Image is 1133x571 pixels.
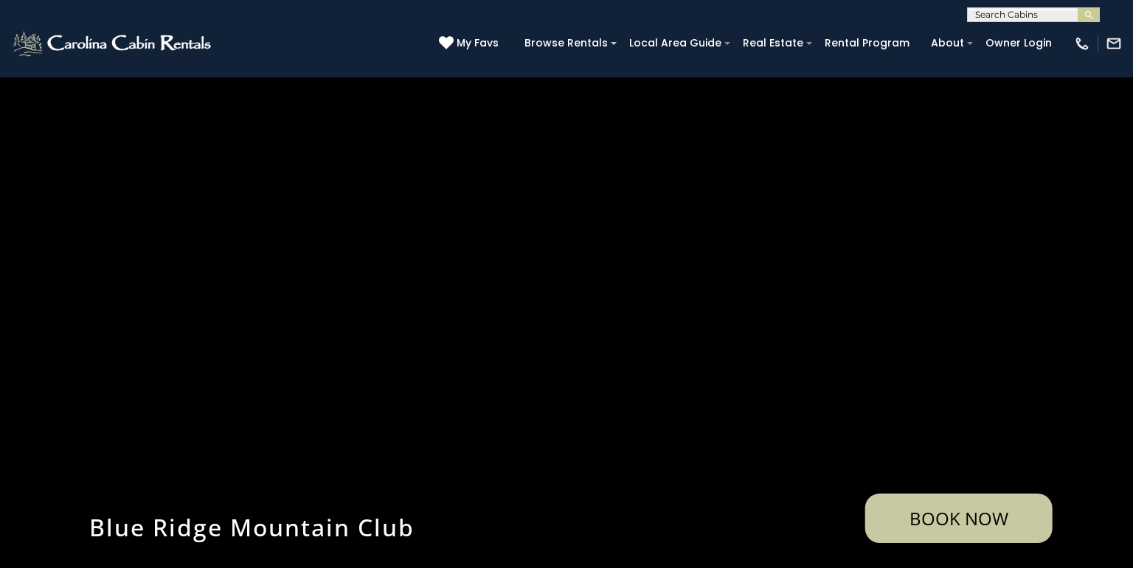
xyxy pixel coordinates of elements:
a: Real Estate [735,32,811,55]
span: My Favs [457,35,499,51]
img: mail-regular-white.png [1106,35,1122,52]
h1: Blue Ridge Mountain Club [78,511,609,543]
a: Browse Rentals [517,32,615,55]
a: My Favs [439,35,502,52]
a: About [924,32,971,55]
a: Book Now [865,494,1053,543]
a: Local Area Guide [622,32,729,55]
img: phone-regular-white.png [1074,35,1090,52]
a: Rental Program [817,32,917,55]
img: White-1-2.png [11,29,215,58]
a: Owner Login [978,32,1059,55]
